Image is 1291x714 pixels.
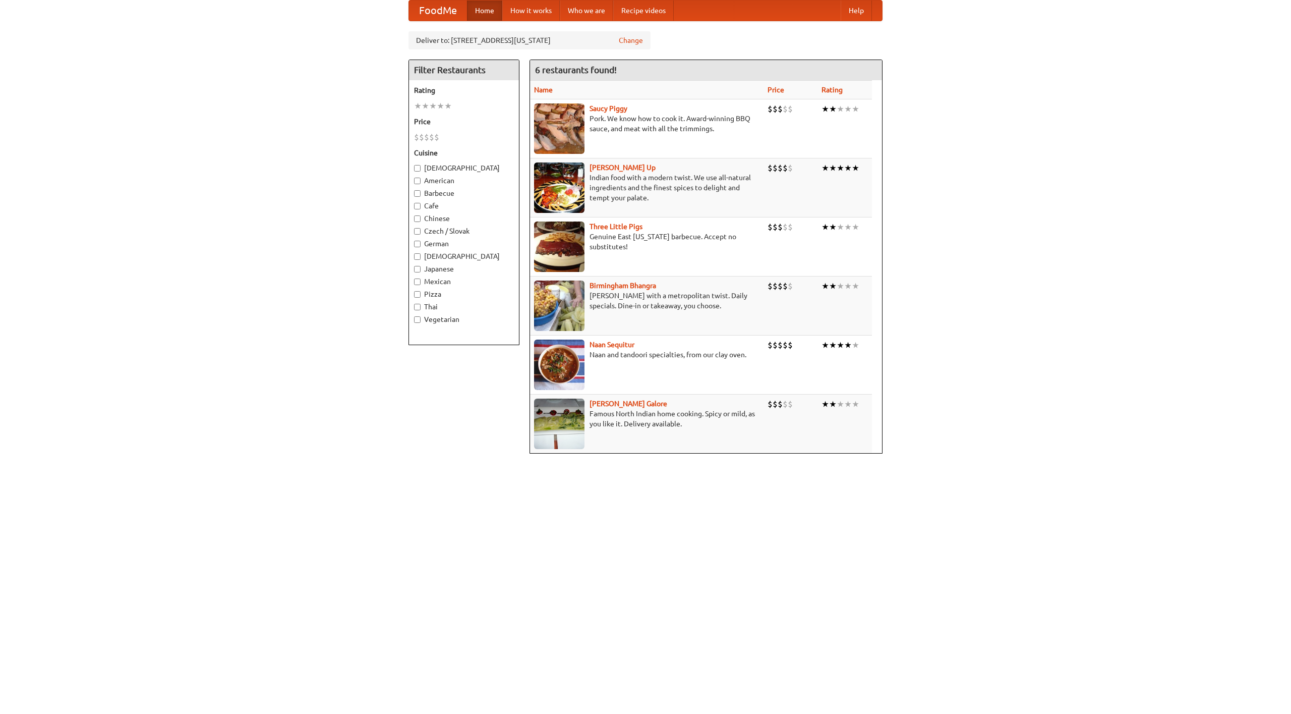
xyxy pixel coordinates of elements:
[783,281,788,292] li: $
[768,281,773,292] li: $
[590,282,656,290] b: Birmingham Bhangra
[844,281,852,292] li: ★
[821,399,829,410] li: ★
[414,163,514,173] label: [DEMOGRAPHIC_DATA]
[534,399,584,449] img: currygalore.jpg
[844,103,852,115] li: ★
[424,132,429,143] li: $
[429,132,434,143] li: $
[414,203,421,209] input: Cafe
[590,400,667,408] a: [PERSON_NAME] Galore
[829,281,837,292] li: ★
[844,162,852,174] li: ★
[414,85,514,95] h5: Rating
[414,213,514,224] label: Chinese
[534,340,584,390] img: naansequitur.jpg
[414,314,514,324] label: Vegetarian
[821,103,829,115] li: ★
[414,302,514,312] label: Thai
[768,103,773,115] li: $
[534,222,584,272] img: littlepigs.jpg
[768,340,773,351] li: $
[590,223,642,231] a: Three Little Pigs
[534,291,759,311] p: [PERSON_NAME] with a metropolitan twist. Daily specials. Dine-in or takeaway, you choose.
[444,100,452,112] li: ★
[414,241,421,247] input: German
[778,340,783,351] li: $
[414,176,514,186] label: American
[414,228,421,235] input: Czech / Slovak
[414,100,422,112] li: ★
[414,251,514,261] label: [DEMOGRAPHIC_DATA]
[783,162,788,174] li: $
[534,103,584,154] img: saucy.jpg
[414,226,514,236] label: Czech / Slovak
[414,289,514,299] label: Pizza
[844,399,852,410] li: ★
[821,222,829,233] li: ★
[773,222,778,233] li: $
[409,1,467,21] a: FoodMe
[560,1,613,21] a: Who we are
[783,340,788,351] li: $
[844,340,852,351] li: ★
[414,190,421,197] input: Barbecue
[414,304,421,310] input: Thai
[837,222,844,233] li: ★
[778,222,783,233] li: $
[437,100,444,112] li: ★
[829,222,837,233] li: ★
[768,399,773,410] li: $
[408,31,651,49] div: Deliver to: [STREET_ADDRESS][US_STATE]
[434,132,439,143] li: $
[788,340,793,351] li: $
[534,350,759,360] p: Naan and tandoori specialties, from our clay oven.
[414,117,514,127] h5: Price
[414,277,514,287] label: Mexican
[534,232,759,252] p: Genuine East [US_STATE] barbecue. Accept no substitutes!
[768,222,773,233] li: $
[414,215,421,222] input: Chinese
[414,178,421,184] input: American
[429,100,437,112] li: ★
[788,222,793,233] li: $
[852,281,859,292] li: ★
[414,201,514,211] label: Cafe
[534,281,584,331] img: bhangra.jpg
[837,399,844,410] li: ★
[837,162,844,174] li: ★
[852,340,859,351] li: ★
[788,162,793,174] li: $
[773,399,778,410] li: $
[502,1,560,21] a: How it works
[590,341,634,349] a: Naan Sequitur
[852,162,859,174] li: ★
[837,103,844,115] li: ★
[783,103,788,115] li: $
[467,1,502,21] a: Home
[414,253,421,260] input: [DEMOGRAPHIC_DATA]
[534,114,759,134] p: Pork. We know how to cook it. Award-winning BBQ sauce, and meat with all the trimmings.
[768,86,784,94] a: Price
[852,103,859,115] li: ★
[414,264,514,274] label: Japanese
[534,173,759,203] p: Indian food with a modern twist. We use all-natural ingredients and the finest spices to delight ...
[773,103,778,115] li: $
[414,148,514,158] h5: Cuisine
[414,132,419,143] li: $
[590,163,656,172] b: [PERSON_NAME] Up
[414,279,421,285] input: Mexican
[821,86,843,94] a: Rating
[837,281,844,292] li: ★
[534,162,584,213] img: curryup.jpg
[783,222,788,233] li: $
[619,35,643,45] a: Change
[422,100,429,112] li: ★
[414,239,514,249] label: German
[783,399,788,410] li: $
[829,399,837,410] li: ★
[414,188,514,198] label: Barbecue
